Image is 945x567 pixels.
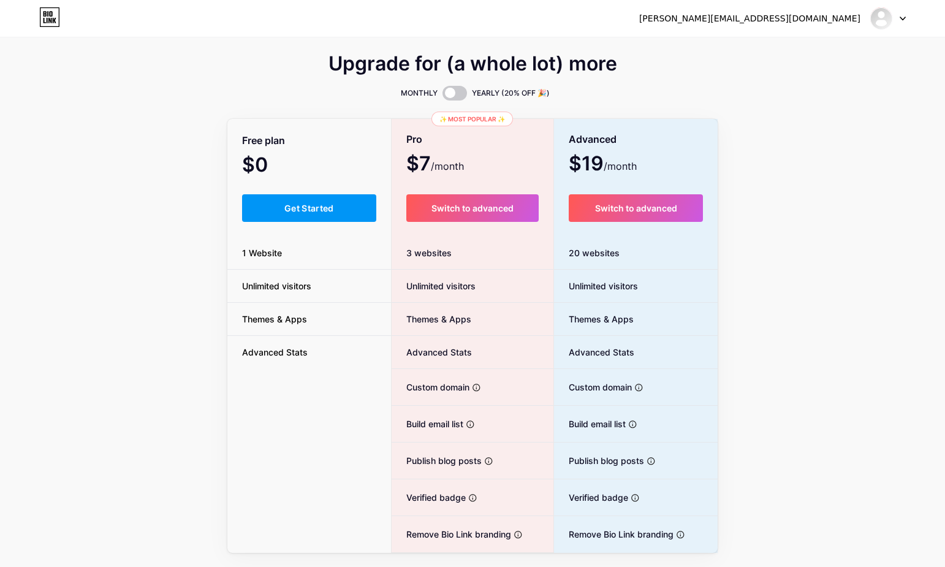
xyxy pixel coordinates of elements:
[392,528,511,541] span: Remove Bio Link branding
[227,313,322,325] span: Themes & Apps
[554,491,628,504] span: Verified badge
[242,130,285,151] span: Free plan
[406,194,539,222] button: Switch to advanced
[604,159,637,173] span: /month
[392,237,554,270] div: 3 websites
[639,12,860,25] div: [PERSON_NAME][EMAIL_ADDRESS][DOMAIN_NAME]
[554,454,644,467] span: Publish blog posts
[392,381,469,394] span: Custom domain
[870,7,893,30] img: henryp
[406,156,464,173] span: $7
[431,203,514,213] span: Switch to advanced
[392,454,482,467] span: Publish blog posts
[554,417,626,430] span: Build email list
[284,203,334,213] span: Get Started
[401,87,438,99] span: MONTHLY
[392,280,476,292] span: Unlimited visitors
[595,203,677,213] span: Switch to advanced
[431,112,513,126] div: ✨ Most popular ✨
[328,56,617,71] span: Upgrade for (a whole lot) more
[554,280,638,292] span: Unlimited visitors
[392,313,471,325] span: Themes & Apps
[554,346,634,359] span: Advanced Stats
[472,87,550,99] span: YEARLY (20% OFF 🎉)
[227,346,322,359] span: Advanced Stats
[569,194,703,222] button: Switch to advanced
[431,159,464,173] span: /month
[406,129,422,150] span: Pro
[227,280,326,292] span: Unlimited visitors
[569,156,637,173] span: $19
[392,346,472,359] span: Advanced Stats
[392,417,463,430] span: Build email list
[392,491,466,504] span: Verified badge
[569,129,617,150] span: Advanced
[554,313,634,325] span: Themes & Apps
[242,158,301,175] span: $0
[554,381,632,394] span: Custom domain
[554,237,718,270] div: 20 websites
[242,194,376,222] button: Get Started
[554,528,674,541] span: Remove Bio Link branding
[227,246,297,259] span: 1 Website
